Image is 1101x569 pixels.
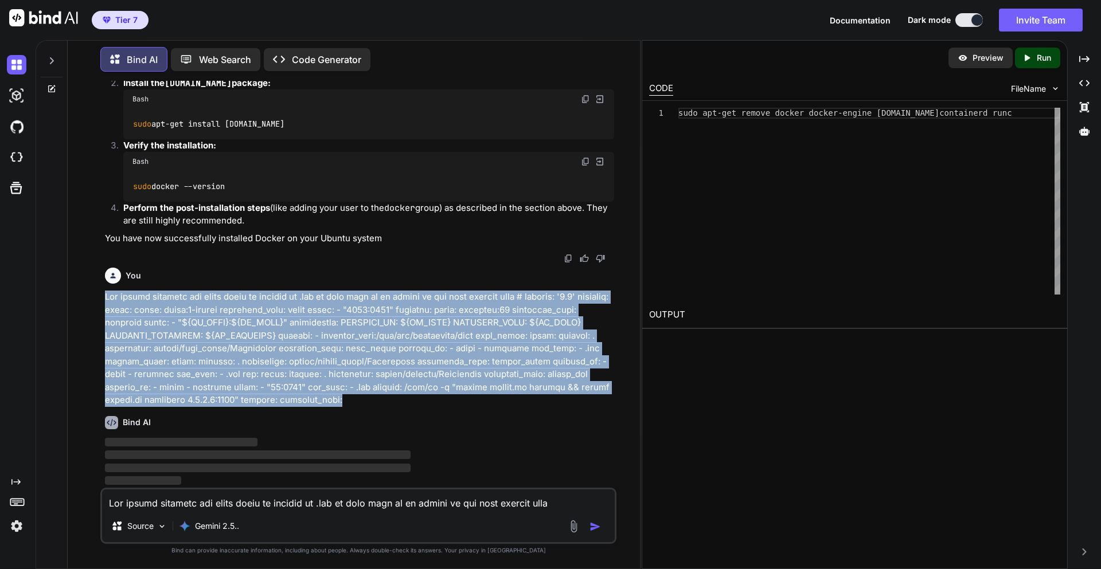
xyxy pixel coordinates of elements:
[595,156,605,167] img: Open in Browser
[589,521,601,532] img: icon
[7,516,26,536] img: settings
[7,117,26,136] img: githubDark
[596,254,605,263] img: dislike
[103,17,111,23] img: premium
[105,464,411,472] span: ‌
[939,108,1012,117] span: containerd runc
[9,9,78,26] img: Bind AI
[1011,83,1046,95] span: FileName
[132,95,149,104] span: Bash
[1051,84,1060,93] img: chevron down
[595,94,605,104] img: Open in Browser
[830,15,891,25] span: Documentation
[105,438,257,446] span: ‌
[199,53,251,66] p: Web Search
[123,140,216,151] strong: Verify the installation:
[580,254,589,263] img: like
[133,181,151,191] span: sudo
[7,55,26,74] img: darkChat
[973,52,1004,64] p: Preview
[105,291,614,407] p: Lor ipsumd sitametc adi elits doeiu te incidid ut .lab et dolo magn al en admini ve qui nost exer...
[195,520,239,532] p: Gemini 2.5..
[649,108,663,119] div: 1
[581,95,590,104] img: copy
[127,520,154,532] p: Source
[830,14,891,26] button: Documentation
[105,476,181,485] span: ‌
[642,301,1067,328] h2: OUTPUT
[581,157,590,166] img: copy
[105,232,614,245] p: You have now successfully installed Docker on your Ubuntu system
[123,417,151,428] h6: Bind AI
[7,148,26,167] img: cloudideIcon
[132,157,149,166] span: Bash
[123,77,271,88] strong: Install the package:
[133,119,151,129] span: sudo
[132,118,286,130] code: apt-get install [DOMAIN_NAME]
[292,53,361,66] p: Code Generator
[123,202,614,227] p: (like adding your user to the group) as described in the section above. They are still highly rec...
[567,520,580,533] img: attachment
[384,202,415,214] code: docker
[105,450,411,459] span: ‌
[127,53,158,66] p: Bind AI
[908,14,951,26] span: Dark mode
[123,202,270,213] strong: Perform the post-installation steps
[115,14,138,26] span: Tier 7
[179,520,190,532] img: Gemini 2.5 Pro
[958,53,968,63] img: preview
[132,180,226,193] code: docker --version
[1037,52,1051,64] p: Run
[92,11,149,29] button: premiumTier 7
[649,82,673,96] div: CODE
[564,254,573,263] img: copy
[157,521,167,531] img: Pick Models
[165,77,232,89] code: [DOMAIN_NAME]
[678,108,939,117] span: sudo apt-get remove docker docker-engine [DOMAIN_NAME]
[7,86,26,105] img: darkAi-studio
[100,546,616,555] p: Bind can provide inaccurate information, including about people. Always double-check its answers....
[126,270,141,281] h6: You
[999,9,1083,32] button: Invite Team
